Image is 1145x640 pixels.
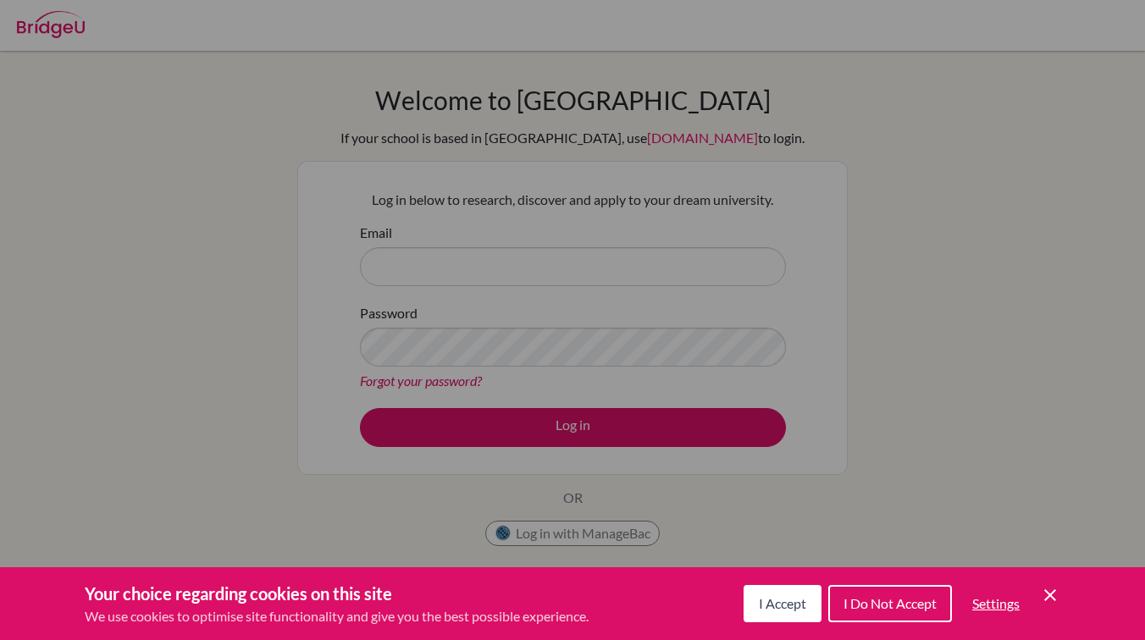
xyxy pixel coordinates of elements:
button: Settings [959,587,1033,621]
button: I Accept [744,585,821,622]
h3: Your choice regarding cookies on this site [85,581,589,606]
span: I Accept [759,595,806,611]
span: Settings [972,595,1020,611]
p: We use cookies to optimise site functionality and give you the best possible experience. [85,606,589,626]
button: I Do Not Accept [828,585,952,622]
span: I Do Not Accept [844,595,937,611]
button: Save and close [1040,585,1060,605]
